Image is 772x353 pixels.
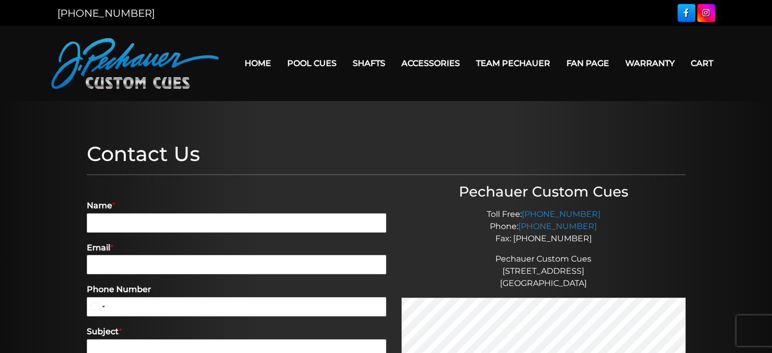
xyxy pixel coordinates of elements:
[401,208,686,245] p: Toll Free: Phone: Fax: [PHONE_NUMBER]
[617,50,683,76] a: Warranty
[87,284,386,295] label: Phone Number
[401,183,686,201] h3: Pechauer Custom Cues
[279,50,345,76] a: Pool Cues
[393,50,468,76] a: Accessories
[518,221,597,231] a: [PHONE_NUMBER]
[683,50,721,76] a: Cart
[558,50,617,76] a: Fan Page
[87,297,108,316] button: Selected country
[87,243,386,253] label: Email
[51,38,219,89] img: Pechauer Custom Cues
[87,297,386,316] input: Phone Number
[57,7,155,19] a: [PHONE_NUMBER]
[87,201,386,211] label: Name
[87,327,386,337] label: Subject
[345,50,393,76] a: Shafts
[237,50,279,76] a: Home
[401,253,686,290] p: Pechauer Custom Cues [STREET_ADDRESS] [GEOGRAPHIC_DATA]
[468,50,558,76] a: Team Pechauer
[522,209,600,219] a: [PHONE_NUMBER]
[87,142,686,166] h1: Contact Us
